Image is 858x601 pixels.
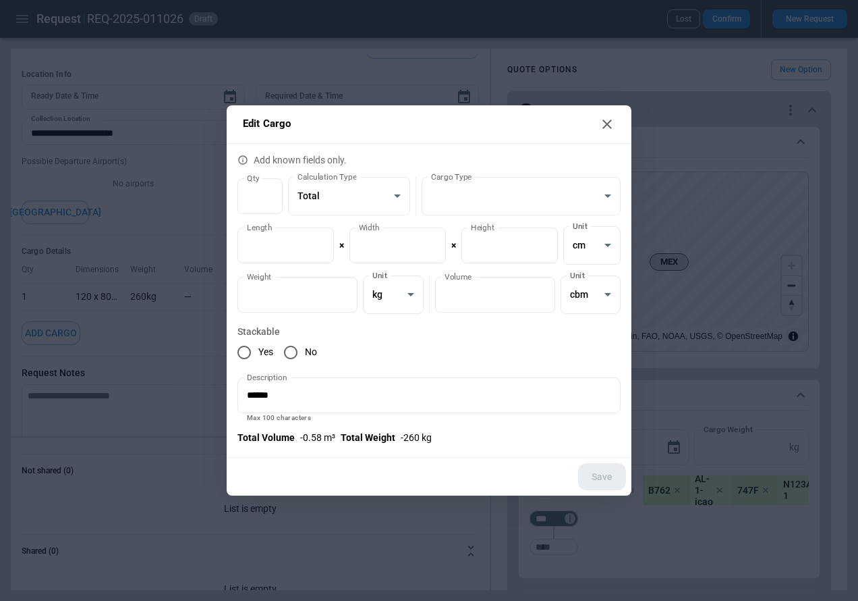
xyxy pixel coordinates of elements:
[300,432,335,444] p: - 0.58 m³
[247,221,272,233] label: Length
[445,271,471,282] label: Volume
[247,172,260,184] label: Qty
[247,415,611,421] p: Max 100 characters
[305,346,317,358] span: No
[431,171,471,182] label: Cargo Type
[570,269,585,281] label: Unit
[247,271,272,282] label: Weight
[237,144,621,166] p: Add known fields only.
[297,171,357,182] label: Calculation Type
[237,432,295,444] p: Total Volume
[363,276,423,314] div: kg
[451,240,456,251] p: ×
[563,226,621,265] div: cm
[227,105,631,144] h2: Edit Cargo
[247,371,287,383] label: Description
[237,325,621,338] label: Stackable
[359,221,380,233] label: Width
[471,221,494,233] label: Height
[561,276,621,314] div: cbm
[288,177,410,215] div: Total
[339,240,344,251] p: ×
[258,346,273,358] span: Yes
[372,269,387,281] label: Unit
[341,432,395,444] p: Total Weight
[573,220,588,232] label: Unit
[401,432,432,444] p: - 260 kg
